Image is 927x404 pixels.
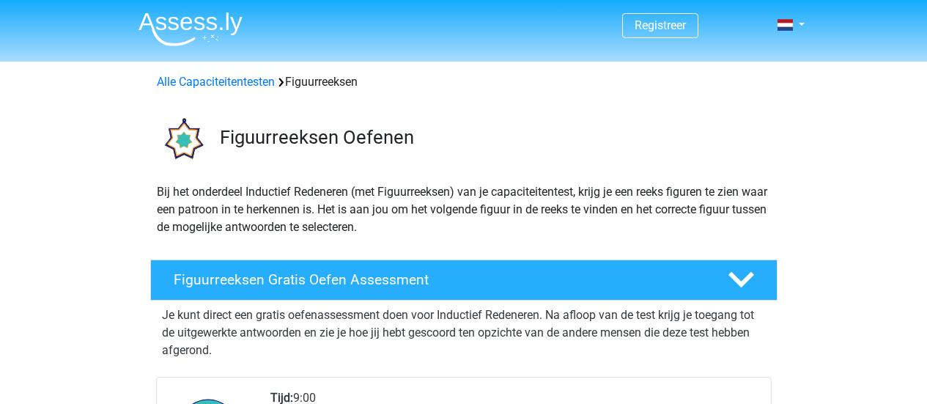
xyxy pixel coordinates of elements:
[144,260,783,301] a: Figuurreeksen Gratis Oefen Assessment
[157,75,275,89] a: Alle Capaciteitentesten
[162,306,766,359] p: Je kunt direct een gratis oefenassessment doen voor Inductief Redeneren. Na afloop van de test kr...
[151,73,777,91] div: Figuurreeksen
[220,126,766,149] h3: Figuurreeksen Oefenen
[157,183,771,236] p: Bij het onderdeel Inductief Redeneren (met Figuurreeksen) van je capaciteitentest, krijg je een r...
[139,12,243,46] img: Assessly
[174,271,704,288] h4: Figuurreeksen Gratis Oefen Assessment
[151,109,213,171] img: figuurreeksen
[635,18,686,32] a: Registreer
